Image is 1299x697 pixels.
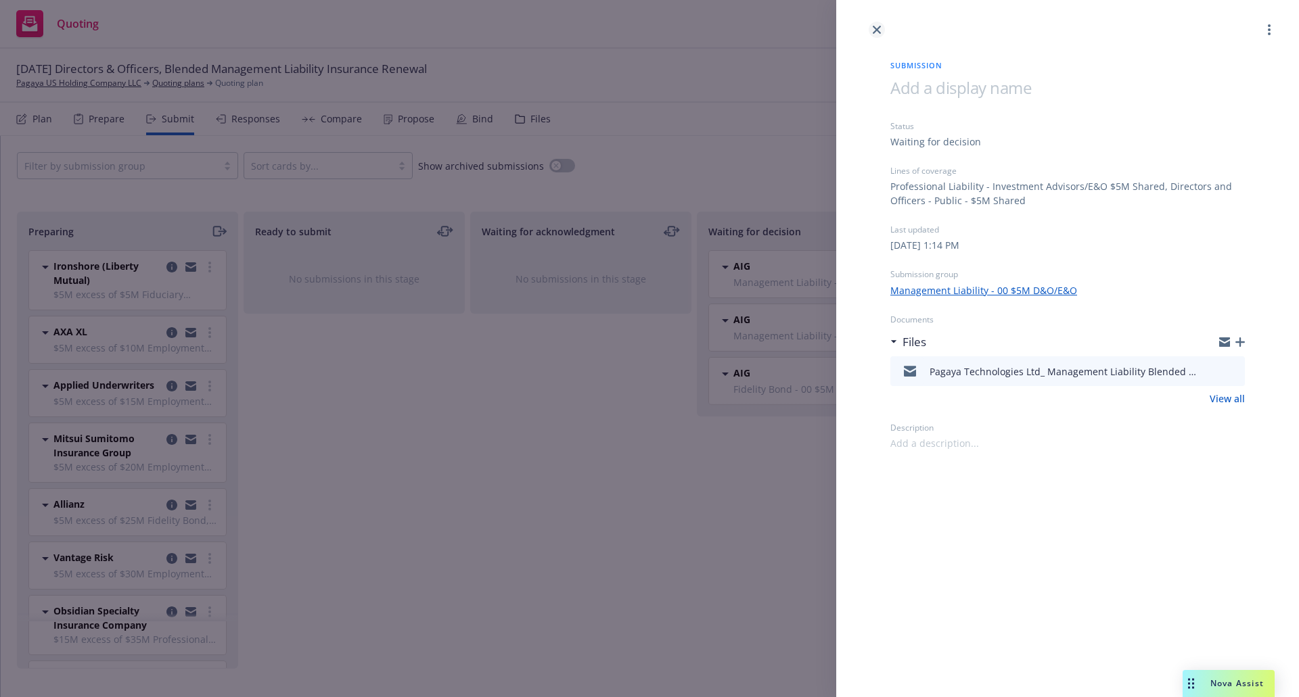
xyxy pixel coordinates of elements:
div: Professional Liability - Investment Advisors/E&O $5M Shared, Directors and Officers - Public - $5... [890,179,1245,208]
div: Waiting for decision [890,135,981,149]
a: close [869,22,885,38]
span: Nova Assist [1210,677,1264,689]
a: more [1261,22,1277,38]
button: Nova Assist [1183,670,1275,697]
div: Submission group [890,268,1245,280]
div: Files [890,333,926,351]
div: [DATE] 1:14 PM [890,238,959,252]
div: Documents [890,314,1245,325]
div: Description [890,422,1245,433]
div: Lines of coverage [890,165,1245,176]
a: Management Liability - 00 $5M D&O/E&O [890,283,1077,297]
a: View all [1210,391,1245,406]
button: download file [1206,363,1216,379]
button: preview file [1227,363,1239,379]
span: Submission [890,59,1245,71]
div: Drag to move [1183,670,1200,697]
div: Pagaya Technologies Ltd_ Management Liability Blended Program Renewal 9_30_25.msg [930,364,1200,379]
div: Status [890,120,1245,132]
h3: Files [903,333,926,351]
div: Last updated [890,224,1245,235]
